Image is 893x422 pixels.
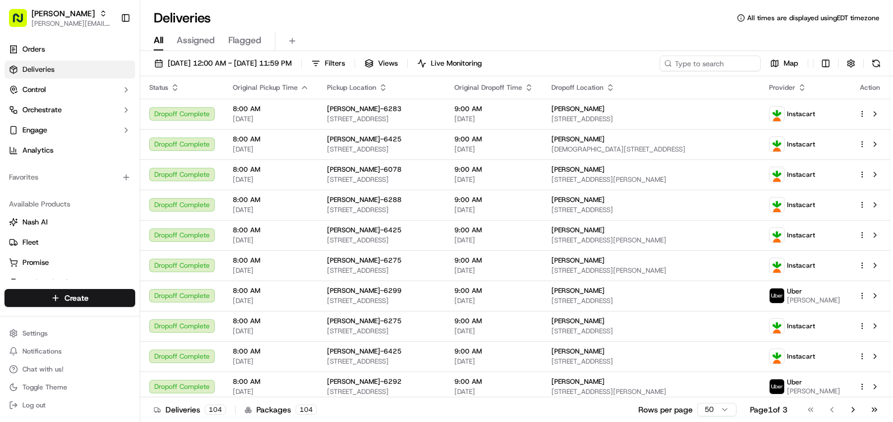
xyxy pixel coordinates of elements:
span: Pylon [112,190,136,199]
span: Instacart [787,109,815,118]
span: Chat with us! [22,365,63,374]
button: Notifications [4,343,135,359]
a: Analytics [4,141,135,159]
img: profile_instacart_ahold_partner.png [770,258,784,273]
button: Toggle Theme [4,379,135,395]
span: 8:00 AM [233,135,309,144]
span: Nash AI [22,217,48,227]
span: [STREET_ADDRESS] [327,145,436,154]
span: Dropoff Location [551,83,604,92]
button: Start new chat [191,111,204,124]
span: [DATE] [233,327,309,336]
button: [DATE] 12:00 AM - [DATE] 11:59 PM [149,56,297,71]
span: Instacart [787,140,815,149]
span: [PERSON_NAME] [551,135,605,144]
span: [PERSON_NAME]-6288 [327,195,402,204]
span: [STREET_ADDRESS] [327,205,436,214]
div: Available Products [4,195,135,213]
span: [STREET_ADDRESS][PERSON_NAME] [551,236,751,245]
span: [DATE] [454,236,533,245]
span: [STREET_ADDRESS] [551,205,751,214]
span: Deliveries [22,65,54,75]
span: Fleet [22,237,39,247]
span: [PERSON_NAME]-6425 [327,135,402,144]
span: [STREET_ADDRESS] [327,327,436,336]
span: Instacart [787,170,815,179]
span: Instacart [787,322,815,331]
span: [DATE] [454,357,533,366]
div: We're available if you need us! [38,118,142,127]
img: profile_instacart_ahold_partner.png [770,137,784,152]
button: Views [360,56,403,71]
div: Favorites [4,168,135,186]
span: [PERSON_NAME] [787,296,840,305]
span: All [154,34,163,47]
span: [DATE] [233,266,309,275]
span: 8:00 AM [233,256,309,265]
span: [PERSON_NAME] [551,347,605,356]
button: [PERSON_NAME][PERSON_NAME][EMAIL_ADDRESS][PERSON_NAME][DOMAIN_NAME] [4,4,116,31]
span: All times are displayed using EDT timezone [747,13,880,22]
span: [STREET_ADDRESS] [551,114,751,123]
input: Type to search [660,56,761,71]
span: [DATE] [233,114,309,123]
img: profile_instacart_ahold_partner.png [770,228,784,242]
span: [DEMOGRAPHIC_DATA][STREET_ADDRESS] [551,145,751,154]
img: profile_instacart_ahold_partner.png [770,107,784,121]
p: Welcome 👋 [11,45,204,63]
img: profile_instacart_ahold_partner.png [770,319,784,333]
span: [PERSON_NAME] [551,195,605,204]
img: profile_instacart_ahold_partner.png [770,349,784,364]
span: [PERSON_NAME]-6425 [327,347,402,356]
span: [STREET_ADDRESS] [327,114,436,123]
span: [STREET_ADDRESS][PERSON_NAME] [551,175,751,184]
a: 💻API Documentation [90,158,185,178]
a: Powered byPylon [79,190,136,199]
span: Toggle Theme [22,383,67,392]
button: Create [4,289,135,307]
span: Instacart [787,200,815,209]
span: [PERSON_NAME]-6299 [327,286,402,295]
span: [STREET_ADDRESS] [551,296,751,305]
span: [PERSON_NAME] [551,256,605,265]
button: [PERSON_NAME] [31,8,95,19]
img: profile_instacart_ahold_partner.png [770,198,784,212]
span: [DATE] [454,296,533,305]
div: 💻 [95,164,104,173]
button: Refresh [868,56,884,71]
span: 8:00 AM [233,195,309,204]
span: [DATE] [454,175,533,184]
span: [PERSON_NAME]-6275 [327,316,402,325]
button: Log out [4,397,135,413]
span: [STREET_ADDRESS][PERSON_NAME] [551,266,751,275]
span: API Documentation [106,163,180,174]
span: Promise [22,258,49,268]
span: 9:00 AM [454,286,533,295]
span: [DATE] [454,205,533,214]
span: [PERSON_NAME] [551,316,605,325]
span: [DATE] [454,114,533,123]
span: 9:00 AM [454,256,533,265]
span: 8:00 AM [233,165,309,174]
span: Orchestrate [22,105,62,115]
span: [DATE] [454,266,533,275]
span: 8:00 AM [233,316,309,325]
div: 104 [296,405,317,415]
h1: Deliveries [154,9,211,27]
span: 9:00 AM [454,347,533,356]
div: Start new chat [38,107,184,118]
a: Orders [4,40,135,58]
span: Flagged [228,34,261,47]
button: Settings [4,325,135,341]
span: [PERSON_NAME][EMAIL_ADDRESS][PERSON_NAME][DOMAIN_NAME] [31,19,112,28]
button: Live Monitoring [412,56,487,71]
span: [PERSON_NAME]-6292 [327,377,402,386]
span: [PERSON_NAME]-6283 [327,104,402,113]
span: 8:00 AM [233,347,309,356]
span: [DATE] [233,175,309,184]
span: [STREET_ADDRESS] [327,175,436,184]
p: Rows per page [638,404,693,415]
span: [STREET_ADDRESS][PERSON_NAME] [551,387,751,396]
span: [DATE] [233,145,309,154]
